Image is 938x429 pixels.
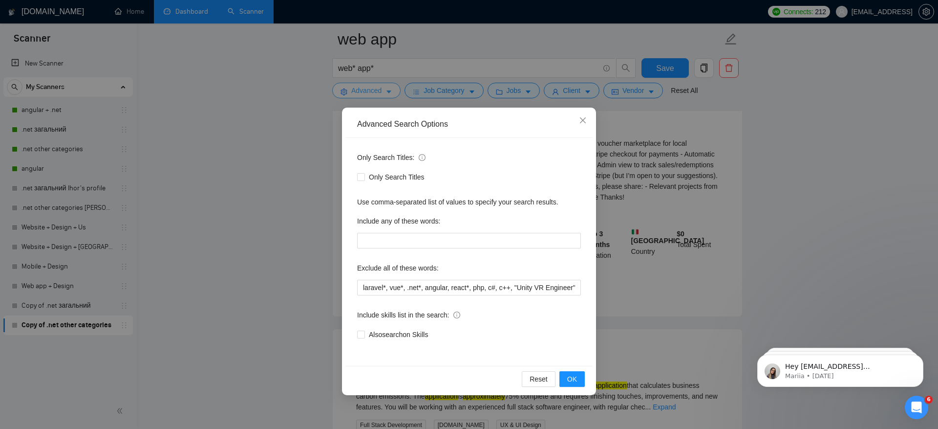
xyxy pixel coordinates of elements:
label: Include any of these words: [357,213,440,229]
span: 6 [925,396,933,404]
span: Include skills list in the search: [357,310,460,320]
span: close [579,116,587,124]
div: Use comma-separated list of values to specify your search results. [357,197,581,207]
span: info-circle [419,154,426,161]
span: Only Search Titles [365,172,428,182]
span: Reset [530,374,548,384]
button: Close [570,108,596,134]
label: Exclude all of these words: [357,260,439,276]
span: Also search on Skills [365,329,432,340]
div: Advanced Search Options [357,119,581,130]
iframe: Intercom live chat [905,396,928,419]
span: OK [567,374,577,384]
span: info-circle [453,312,460,318]
button: Reset [522,371,555,387]
iframe: Intercom notifications message [743,334,938,403]
span: Only Search Titles: [357,152,426,163]
button: OK [559,371,585,387]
